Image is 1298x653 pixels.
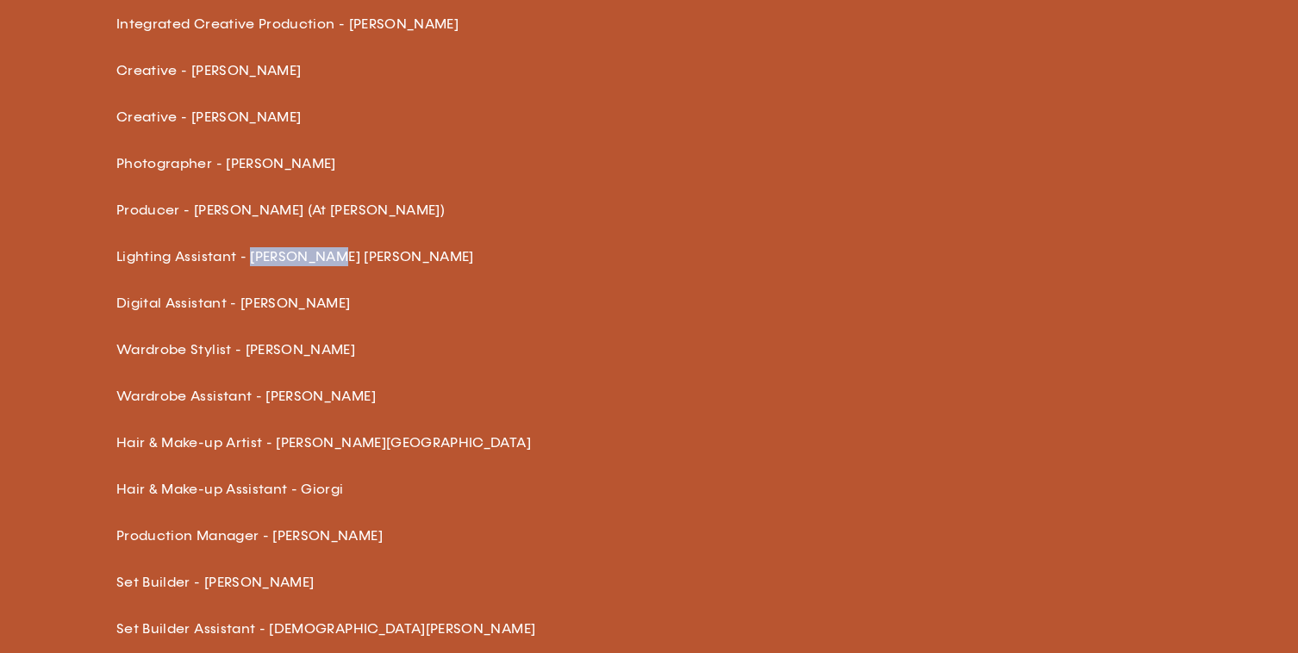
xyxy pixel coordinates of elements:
[116,573,720,592] p: Set Builder - [PERSON_NAME]
[116,61,720,80] p: Creative - [PERSON_NAME]
[116,108,720,127] p: Creative - [PERSON_NAME]
[116,340,720,359] p: Wardrobe Stylist - [PERSON_NAME]
[116,619,720,638] p: Set Builder Assistant - [DEMOGRAPHIC_DATA][PERSON_NAME]
[116,526,720,545] p: Production Manager - [PERSON_NAME]
[116,247,720,266] p: Lighting Assistant - [PERSON_NAME] [PERSON_NAME]
[116,387,720,406] p: Wardrobe Assistant - [PERSON_NAME]
[116,154,720,173] p: Photographer - [PERSON_NAME]
[116,294,720,313] p: Digital Assistant - [PERSON_NAME]
[116,433,720,452] p: Hair & Make-up Artist - [PERSON_NAME][GEOGRAPHIC_DATA]
[116,15,720,34] p: Integrated Creative Production - [PERSON_NAME]
[116,480,720,499] p: Hair & Make-up Assistant - Giorgi
[116,201,720,220] p: Producer - [PERSON_NAME] (At [PERSON_NAME])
